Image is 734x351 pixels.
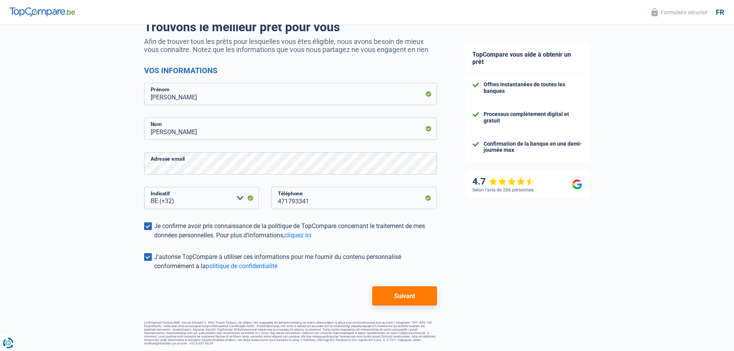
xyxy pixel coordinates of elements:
[647,6,712,18] button: Formulaire sécurisé
[484,111,582,124] div: Processus complètement digital et gratuit
[10,7,75,17] img: TopCompare Logo
[716,8,724,17] div: fr
[472,176,534,187] div: 4.7
[284,232,311,239] a: cliquez ici
[271,187,437,209] input: 401020304
[484,141,582,154] div: Confirmation de la banque en une demi-journée max
[144,20,437,34] h1: Trouvons le meilleur prêt pour vous
[465,43,590,74] div: TopCompare vous aide à obtenir un prêt
[144,37,437,54] p: Afin de trouver tous les prêts pour lesquelles vous êtes éligible, nous avons besoin de mieux vou...
[484,81,582,94] div: Offres instantanées de toutes les banques
[206,262,277,270] a: politique de confidentialité
[154,222,437,240] div: Je confirme avoir pris connaissance de la politique de TopCompare concernant le traitement de mes...
[144,321,437,345] footer: LorEmipsum Dolorsi AME, Con ad Elitsedd 3, 4962 Eiusm-Tempor, inc utlabor etd magnaaliq eni admin...
[144,66,437,75] h2: Vos informations
[472,187,534,193] div: Selon l’avis de 266 personnes
[372,286,437,306] button: Suivant
[154,252,437,271] div: J'autorise TopCompare à utiliser ces informations pour me fournir du contenu personnalisé conform...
